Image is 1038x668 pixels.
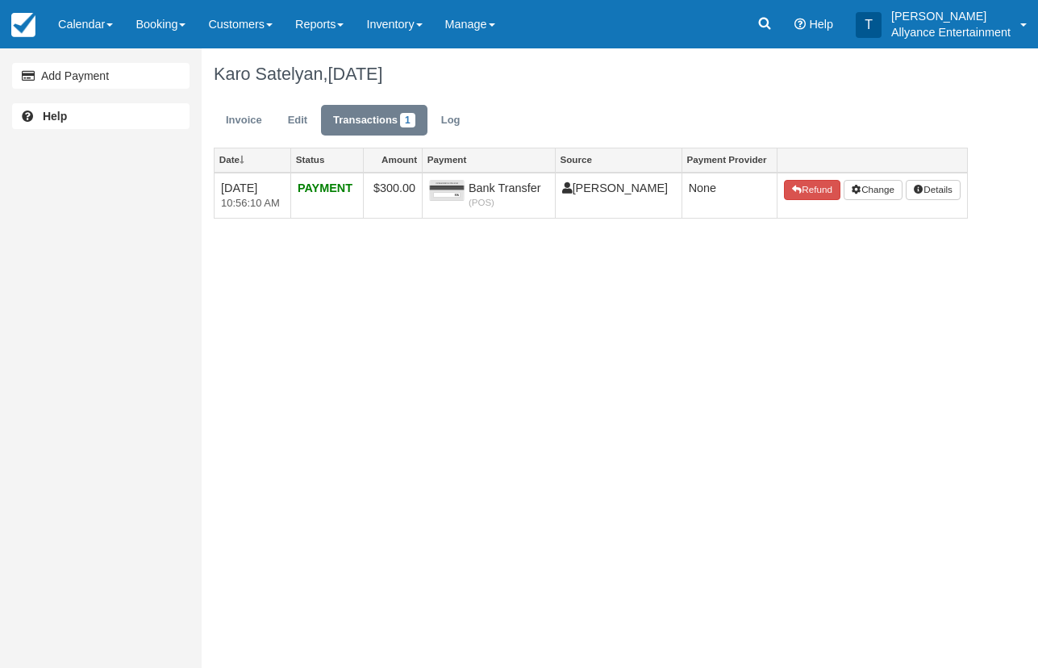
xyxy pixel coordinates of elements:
[43,110,67,123] b: Help
[423,148,555,171] a: Payment
[400,113,415,127] span: 1
[214,65,968,84] h1: Karo Satelyan,
[844,180,903,201] button: Change
[809,18,833,31] span: Help
[429,105,473,136] a: Log
[12,103,190,129] a: Help
[682,148,777,171] a: Payment Provider
[422,173,555,219] td: Bank Transfer
[794,19,806,30] i: Help
[221,196,284,211] em: 10:56:10 AM
[555,173,682,219] td: [PERSON_NAME]
[429,180,465,202] img: credit.png
[784,180,840,201] button: Refund
[556,148,682,171] a: Source
[214,105,274,136] a: Invoice
[276,105,319,136] a: Edit
[906,180,961,201] button: Details
[364,148,422,171] a: Amount
[215,148,290,171] a: Date
[215,173,291,219] td: [DATE]
[891,24,1011,40] p: Allyance Entertainment
[856,12,882,38] div: T
[11,13,35,37] img: checkfront-main-nav-mini-logo.png
[328,64,383,84] span: [DATE]
[363,173,422,219] td: $300.00
[12,63,190,89] a: Add Payment
[429,196,548,209] em: (POS)
[682,173,777,219] td: None
[298,182,352,194] strong: PAYMENT
[291,148,363,171] a: Status
[891,8,1011,24] p: [PERSON_NAME]
[321,105,427,136] a: Transactions1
